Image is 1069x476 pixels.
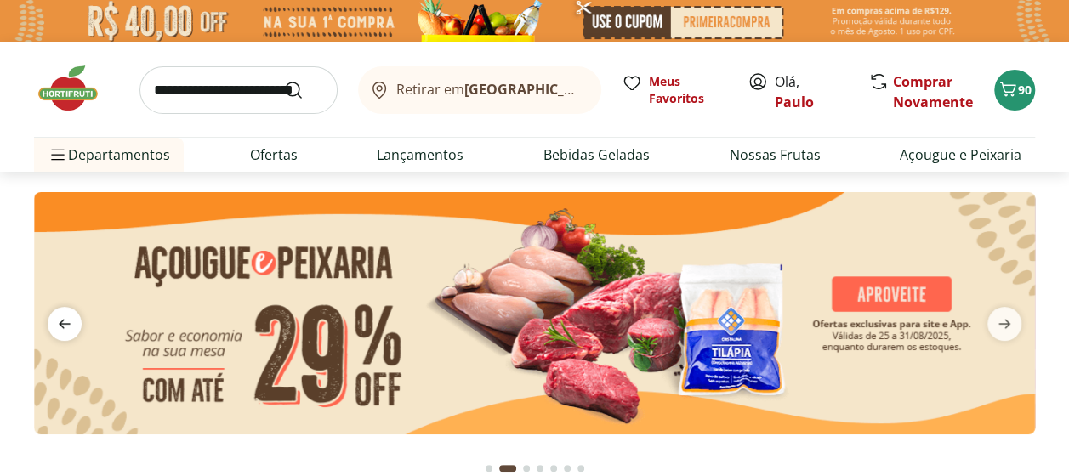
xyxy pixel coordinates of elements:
[775,93,814,111] a: Paulo
[464,80,751,99] b: [GEOGRAPHIC_DATA]/[GEOGRAPHIC_DATA]
[358,66,601,114] button: Retirar em[GEOGRAPHIC_DATA]/[GEOGRAPHIC_DATA]
[48,134,68,175] button: Menu
[543,144,650,165] a: Bebidas Geladas
[994,70,1035,110] button: Carrinho
[649,73,727,107] span: Meus Favoritos
[900,144,1021,165] a: Açougue e Peixaria
[377,144,463,165] a: Lançamentos
[34,307,95,341] button: previous
[729,144,820,165] a: Nossas Frutas
[622,73,727,107] a: Meus Favoritos
[396,82,584,97] span: Retirar em
[34,63,119,114] img: Hortifruti
[775,71,850,112] span: Olá,
[48,134,170,175] span: Departamentos
[250,144,298,165] a: Ofertas
[139,66,338,114] input: search
[283,80,324,100] button: Submit Search
[974,307,1035,341] button: next
[1018,82,1032,98] span: 90
[34,192,1035,434] img: açougue
[893,72,973,111] a: Comprar Novamente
